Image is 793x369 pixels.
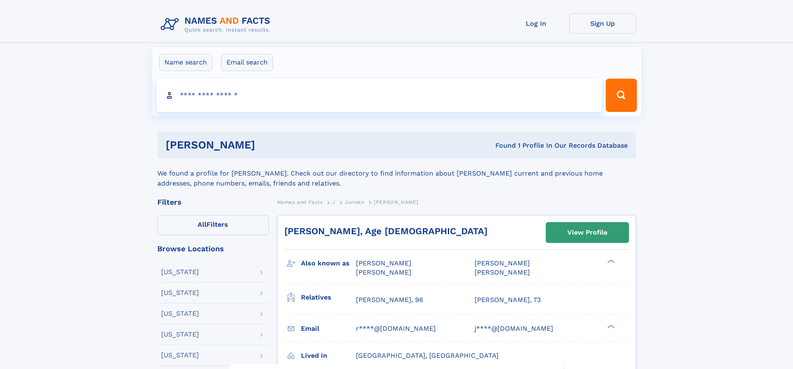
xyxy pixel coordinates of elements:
[157,215,269,235] label: Filters
[606,79,636,112] button: Search Button
[161,269,199,275] div: [US_STATE]
[546,223,629,243] a: View Profile
[475,295,541,305] a: [PERSON_NAME], 73
[161,310,199,317] div: [US_STATE]
[567,223,607,242] div: View Profile
[157,198,269,206] div: Filters
[284,226,487,236] a: [PERSON_NAME], Age [DEMOGRAPHIC_DATA]
[161,331,199,338] div: [US_STATE]
[356,268,411,276] span: [PERSON_NAME]
[166,140,375,150] h1: [PERSON_NAME]
[161,352,199,359] div: [US_STATE]
[301,322,356,336] h3: Email
[277,197,323,207] a: Names and Facts
[375,141,628,150] div: Found 1 Profile In Our Records Database
[332,199,336,205] span: J
[569,13,636,34] a: Sign Up
[332,197,336,207] a: J
[605,324,615,329] div: ❯
[356,352,499,359] span: [GEOGRAPHIC_DATA], [GEOGRAPHIC_DATA]
[374,199,418,205] span: [PERSON_NAME]
[475,259,530,267] span: [PERSON_NAME]
[161,290,199,296] div: [US_STATE]
[605,259,615,264] div: ❯
[198,220,206,228] span: All
[356,295,423,305] a: [PERSON_NAME], 96
[356,259,411,267] span: [PERSON_NAME]
[475,268,530,276] span: [PERSON_NAME]
[221,54,273,71] label: Email search
[159,54,212,71] label: Name search
[157,79,602,112] input: search input
[503,13,569,34] a: Log In
[301,349,356,363] h3: Lived in
[301,256,356,270] h3: Also known as
[345,199,364,205] span: Juriako
[345,197,364,207] a: Juriako
[157,13,277,36] img: Logo Names and Facts
[157,158,636,188] div: We found a profile for [PERSON_NAME]. Check out our directory to find information about [PERSON_N...
[157,245,269,253] div: Browse Locations
[301,290,356,305] h3: Relatives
